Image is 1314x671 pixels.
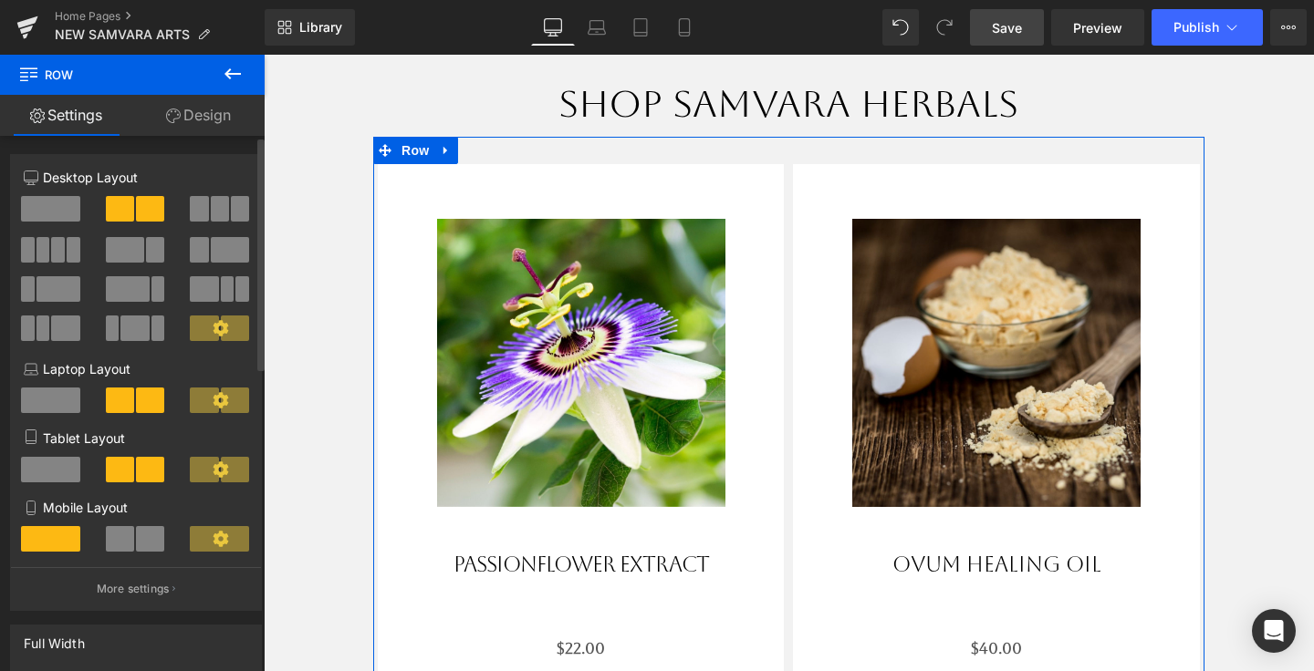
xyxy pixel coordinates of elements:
[1173,20,1219,35] span: Publish
[1152,9,1263,46] button: Publish
[575,9,619,46] a: Laptop
[662,9,706,46] a: Mobile
[55,27,190,42] span: NEW SAMVARA ARTS
[190,498,445,523] a: Passionflower Extract
[619,9,662,46] a: Tablet
[1270,9,1307,46] button: More
[173,164,462,452] img: Passionflower Extract
[882,9,919,46] button: Undo
[1252,609,1296,653] div: Open Intercom Messenger
[1051,9,1144,46] a: Preview
[11,567,261,610] button: More settings
[992,18,1022,37] span: Save
[299,19,342,36] span: Library
[97,581,170,597] p: More settings
[109,28,941,69] h1: Shop SAMVARA Herbals
[171,82,194,109] a: Expand / Collapse
[293,584,341,603] span: $22.00
[629,498,838,523] a: Ovum Healing Oil
[24,498,248,517] p: Mobile Layout
[24,359,248,378] p: Laptop Layout
[132,95,265,136] a: Design
[589,164,877,452] img: Ovum Healing Oil
[1073,18,1122,37] span: Preview
[707,584,758,603] span: $40.00
[926,9,963,46] button: Redo
[24,428,248,448] p: Tablet Layout
[24,168,248,187] p: Desktop Layout
[531,9,575,46] a: Desktop
[18,55,201,95] span: Row
[24,625,85,651] div: Full Width
[55,9,265,24] a: Home Pages
[265,9,355,46] a: New Library
[133,82,170,109] span: Row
